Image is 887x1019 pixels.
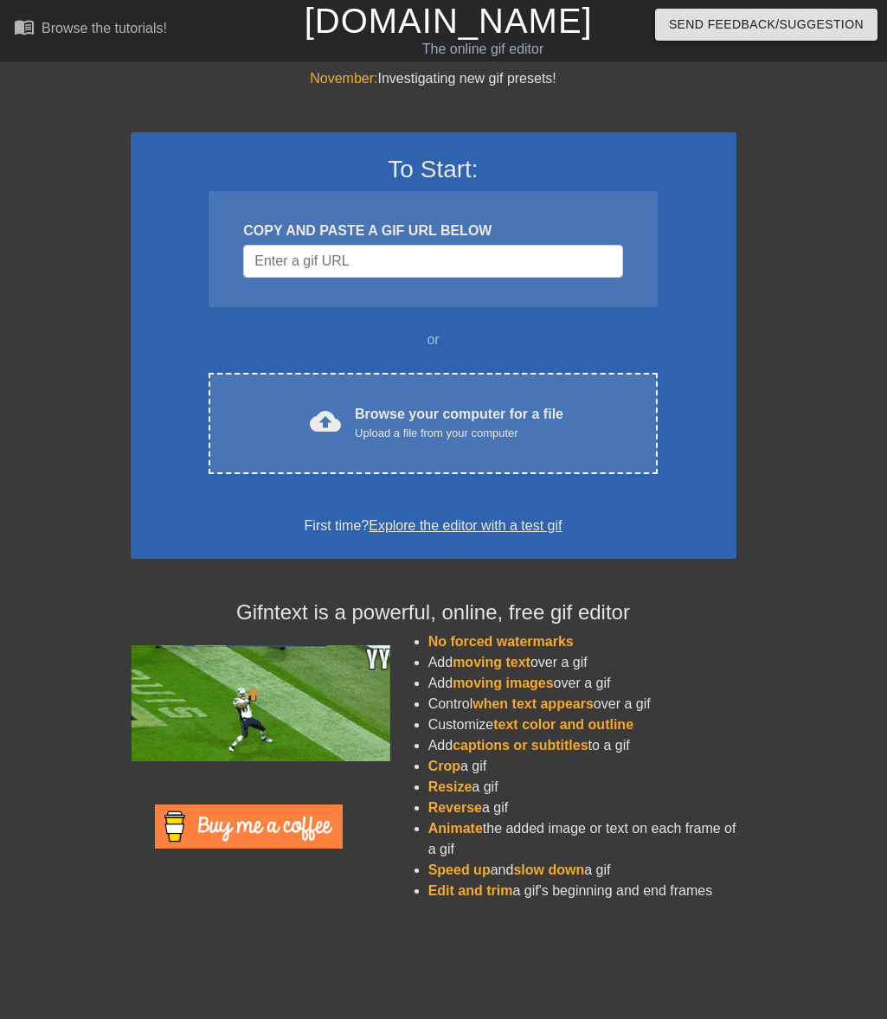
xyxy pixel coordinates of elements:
span: moving text [453,655,530,670]
li: Add over a gif [428,673,736,694]
span: Animate [428,821,483,836]
span: November: [310,71,377,86]
li: a gif [428,777,736,798]
div: Investigating new gif presets! [131,68,736,89]
span: captions or subtitles [453,738,588,753]
span: slow down [513,862,584,877]
li: a gif's beginning and end frames [428,881,736,901]
div: The online gif editor [305,39,662,60]
a: Explore the editor with a test gif [369,518,562,533]
li: a gif [428,798,736,818]
span: Resize [428,779,472,794]
li: Customize [428,715,736,735]
li: and a gif [428,860,736,881]
span: Reverse [428,800,482,815]
input: Username [243,245,622,278]
img: Buy Me A Coffee [155,804,343,849]
li: a gif [428,756,736,777]
span: Crop [428,759,460,773]
li: Add to a gif [428,735,736,756]
a: Browse the tutorials! [14,16,167,43]
div: Browse your computer for a file [355,404,563,442]
span: No forced watermarks [428,634,574,649]
div: First time? [153,516,714,536]
div: or [176,330,691,350]
button: Send Feedback/Suggestion [655,9,877,41]
div: COPY AND PASTE A GIF URL BELOW [243,221,622,241]
span: Edit and trim [428,883,513,898]
h3: To Start: [153,155,714,184]
div: Upload a file from your computer [355,425,563,442]
img: football_small.gif [131,645,390,761]
li: the added image or text on each frame of a gif [428,818,736,860]
h4: Gifntext is a powerful, online, free gif editor [131,600,736,625]
span: Send Feedback/Suggestion [669,14,864,35]
span: menu_book [14,16,35,37]
span: text color and outline [493,717,633,732]
span: when text appears [472,696,594,711]
a: [DOMAIN_NAME] [305,2,593,40]
span: cloud_upload [310,406,341,437]
li: Control over a gif [428,694,736,715]
span: Speed up [428,862,491,877]
div: Browse the tutorials! [42,21,167,35]
li: Add over a gif [428,652,736,673]
span: moving images [453,676,553,690]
